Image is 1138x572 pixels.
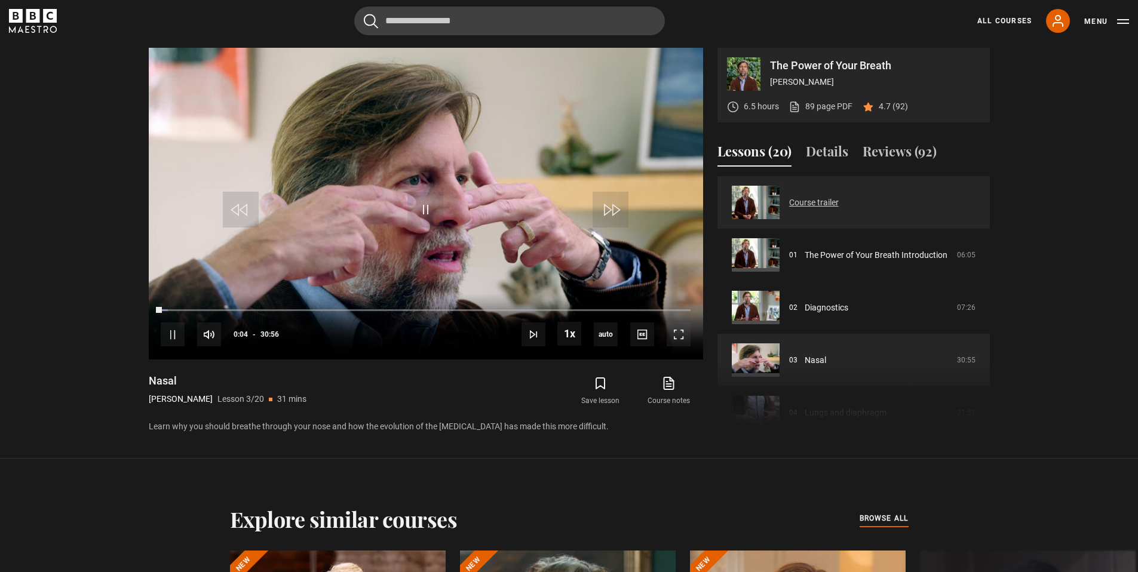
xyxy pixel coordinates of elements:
a: The Power of Your Breath Introduction [805,249,947,262]
button: Submit the search query [364,14,378,29]
button: Details [806,142,848,167]
button: Toggle navigation [1084,16,1129,27]
span: auto [594,322,618,346]
p: [PERSON_NAME] [149,393,213,405]
button: Save lesson [566,374,634,408]
p: 6.5 hours [744,100,779,113]
h2: Explore similar courses [230,506,458,531]
a: Course notes [634,374,703,408]
button: Playback Rate [557,322,581,346]
span: 0:04 [234,324,248,345]
a: Course trailer [789,196,839,209]
button: Pause [161,322,185,346]
p: Lesson 3/20 [217,393,264,405]
a: Nasal [805,354,826,367]
svg: BBC Maestro [9,9,57,33]
button: Captions [630,322,654,346]
div: Progress Bar [161,309,690,312]
span: 30:56 [260,324,279,345]
button: Fullscreen [667,322,691,346]
p: Learn why you should breathe through your nose and how the evolution of the [MEDICAL_DATA] has ma... [149,420,703,433]
button: Lessons (20) [717,142,792,167]
input: Search [354,7,665,35]
a: All Courses [977,16,1032,26]
p: The Power of Your Breath [770,60,980,71]
h1: Nasal [149,374,306,388]
button: Next Lesson [522,322,545,346]
span: - [253,330,256,339]
button: Mute [197,322,221,346]
button: Reviews (92) [863,142,937,167]
video-js: Video Player [149,48,703,359]
span: browse all [860,512,909,524]
a: Diagnostics [805,302,848,314]
p: 4.7 (92) [879,100,908,113]
div: Current quality: 720p [594,322,618,346]
a: 89 page PDF [789,100,852,113]
p: [PERSON_NAME] [770,76,980,88]
a: browse all [860,512,909,525]
p: 31 mins [277,393,306,405]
